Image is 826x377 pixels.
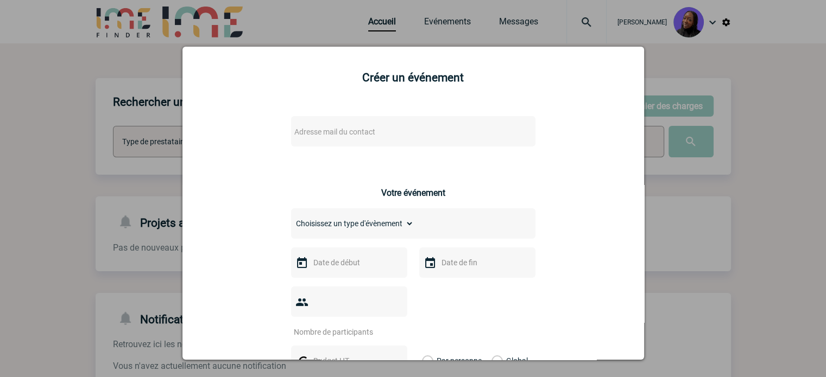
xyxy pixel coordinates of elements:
input: Date de début [311,255,386,270]
input: Nombre de participants [291,325,393,339]
span: Adresse mail du contact [294,127,375,136]
label: Par personne [422,346,434,376]
input: Date de fin [439,255,514,270]
h2: Créer un événement [196,71,630,84]
input: Budget HT [311,354,386,368]
h3: Votre événement [381,188,445,198]
label: Global [491,346,499,376]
